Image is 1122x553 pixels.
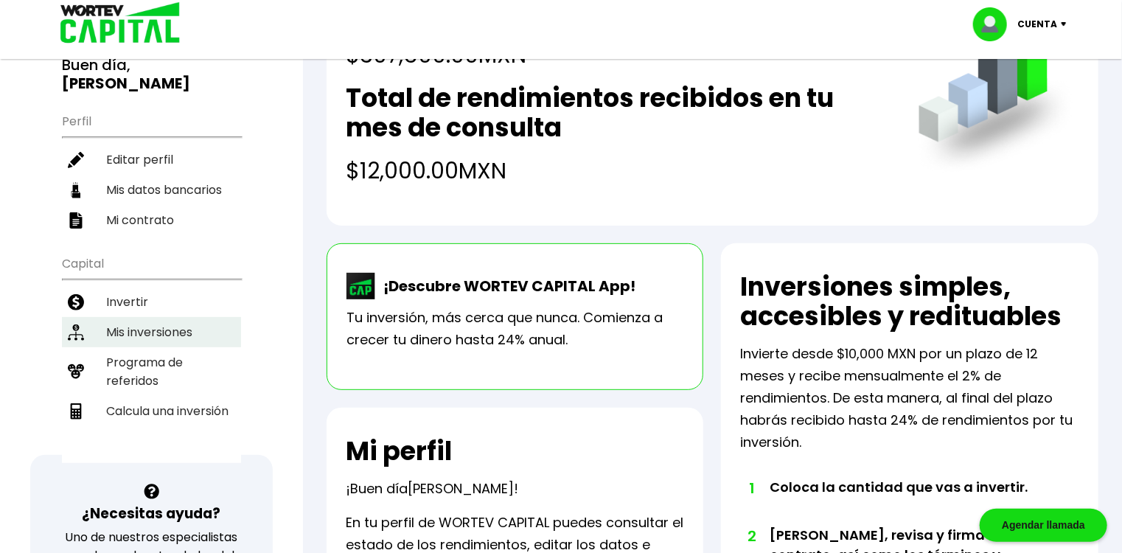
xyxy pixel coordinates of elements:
[62,396,241,426] a: Calcula una inversión
[740,272,1079,331] h2: Inversiones simples, accesibles y redituables
[346,478,518,500] p: ¡Buen día !
[62,56,241,93] h3: Buen día,
[408,479,514,498] span: [PERSON_NAME]
[740,343,1079,453] p: Invierte desde $10,000 MXN por un plazo de 12 meses y recibe mensualmente el 2% de rendimientos. ...
[346,273,376,299] img: wortev-capital-app-icon
[748,477,755,499] span: 1
[346,83,889,142] h2: Total de rendimientos recibidos en tu mes de consulta
[68,182,84,198] img: datos-icon.10cf9172.svg
[346,154,889,187] h4: $12,000.00 MXN
[346,437,452,466] h2: Mi perfil
[68,212,84,229] img: contrato-icon.f2db500c.svg
[62,205,241,235] a: Mi contrato
[68,364,84,380] img: recomiendanos-icon.9b8e9327.svg
[973,7,1017,41] img: profile-image
[748,525,755,547] span: 2
[1017,13,1057,35] p: Cuenta
[980,509,1107,542] div: Agendar llamada
[376,275,635,297] p: ¡Descubre WORTEV CAPITAL App!
[68,324,84,341] img: inversiones-icon.6695dc30.svg
[62,287,241,317] a: Invertir
[82,503,220,524] h3: ¿Necesitas ayuda?
[68,294,84,310] img: invertir-icon.b3b967d7.svg
[68,152,84,168] img: editar-icon.952d3147.svg
[62,145,241,175] a: Editar perfil
[1057,22,1077,27] img: icon-down
[62,175,241,205] a: Mis datos bancarios
[68,403,84,420] img: calculadora-icon.17d418c4.svg
[62,105,241,235] ul: Perfil
[62,247,241,463] ul: Capital
[770,477,1045,525] li: Coloca la cantidad que vas a invertir.
[346,307,684,351] p: Tu inversión, más cerca que nunca. Comienza a crecer tu dinero hasta 24% anual.
[62,347,241,396] a: Programa de referidos
[62,73,190,94] b: [PERSON_NAME]
[912,9,1079,176] img: grafica.516fef24.png
[62,317,241,347] a: Mis inversiones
